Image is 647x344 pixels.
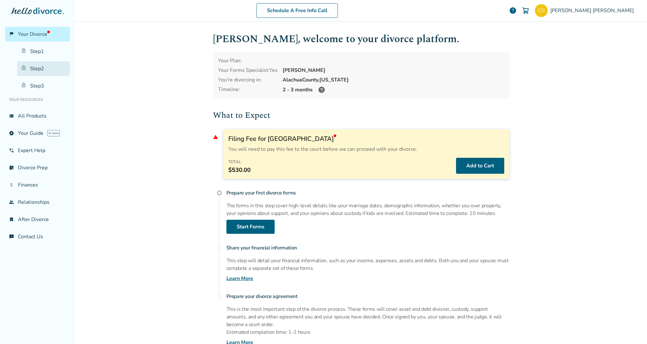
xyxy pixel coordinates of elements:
[9,217,14,222] span: bookmark_check
[283,86,504,94] div: 2 - 3 months
[5,160,70,175] a: list_alt_checkDivorce Prep
[213,109,509,122] h2: What to Expect
[17,79,70,93] a: Step3
[218,86,278,94] div: Timeline:
[18,31,50,38] span: Your Divorce
[5,178,70,192] a: attach_moneyFinances
[283,76,504,83] div: Alachua County, [US_STATE]
[5,93,70,106] li: Your Resources
[226,220,275,234] a: Start Forms
[535,4,548,17] img: charbrown107@gmail.com
[226,241,509,254] h4: Share your financial information
[47,130,60,136] span: AI beta
[226,257,509,272] p: This step will detail your financial information, such as your income, expenses, assets and debts...
[228,134,504,143] h3: Filing Fee for [GEOGRAPHIC_DATA]
[9,182,14,187] span: attach_money
[213,134,218,140] span: warning
[9,113,14,118] span: view_list
[9,32,14,37] span: flag_2
[218,67,278,74] div: Your Forms Specialist: Yes
[283,67,504,74] div: [PERSON_NAME]
[226,187,509,199] h4: Prepare your first divorce forms
[226,328,509,336] p: Estimated completion time: 1-2 hours
[226,202,509,217] p: The forms in this step cover high-level details like your marriage dates, demographic information...
[17,61,70,76] a: Step2
[456,158,504,174] button: Add to Cart
[226,290,509,303] h4: Prepare your divorce agreement
[9,200,14,205] span: group
[228,166,251,174] span: $530.00
[9,148,14,153] span: phone_in_talk
[9,131,14,136] span: explore
[217,190,222,195] span: radio_button_unchecked
[5,143,70,158] a: phone_in_talkExpert Help
[522,7,529,14] img: Cart
[5,195,70,210] a: groupRelationships
[5,109,70,123] a: view_listAll Products
[228,146,504,153] p: You will need to pay this fee to the court before we can proceed with your divorce.
[217,245,222,250] span: radio_button_unchecked
[226,275,253,282] a: Learn More
[256,3,338,18] a: Schedule A Free Info Call
[509,7,517,14] a: help
[5,126,70,141] a: exploreYour GuideAI beta
[17,44,70,59] a: Step1
[218,76,278,83] div: You're divorcing in:
[228,158,251,166] h4: Total
[5,27,70,42] a: flag_2Your Divorce
[9,165,14,170] span: list_alt_check
[5,229,70,244] a: chat_infoContact Us
[226,305,509,328] p: This is the most important step of the divorce process. These forms will cover asset and debt div...
[550,7,636,14] span: [PERSON_NAME] [PERSON_NAME]
[5,212,70,227] a: bookmark_checkAfter Divorce
[218,57,278,64] div: Your Plan:
[213,31,509,47] h1: [PERSON_NAME] , welcome to your divorce platform.
[9,234,14,239] span: chat_info
[217,294,222,299] span: radio_button_unchecked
